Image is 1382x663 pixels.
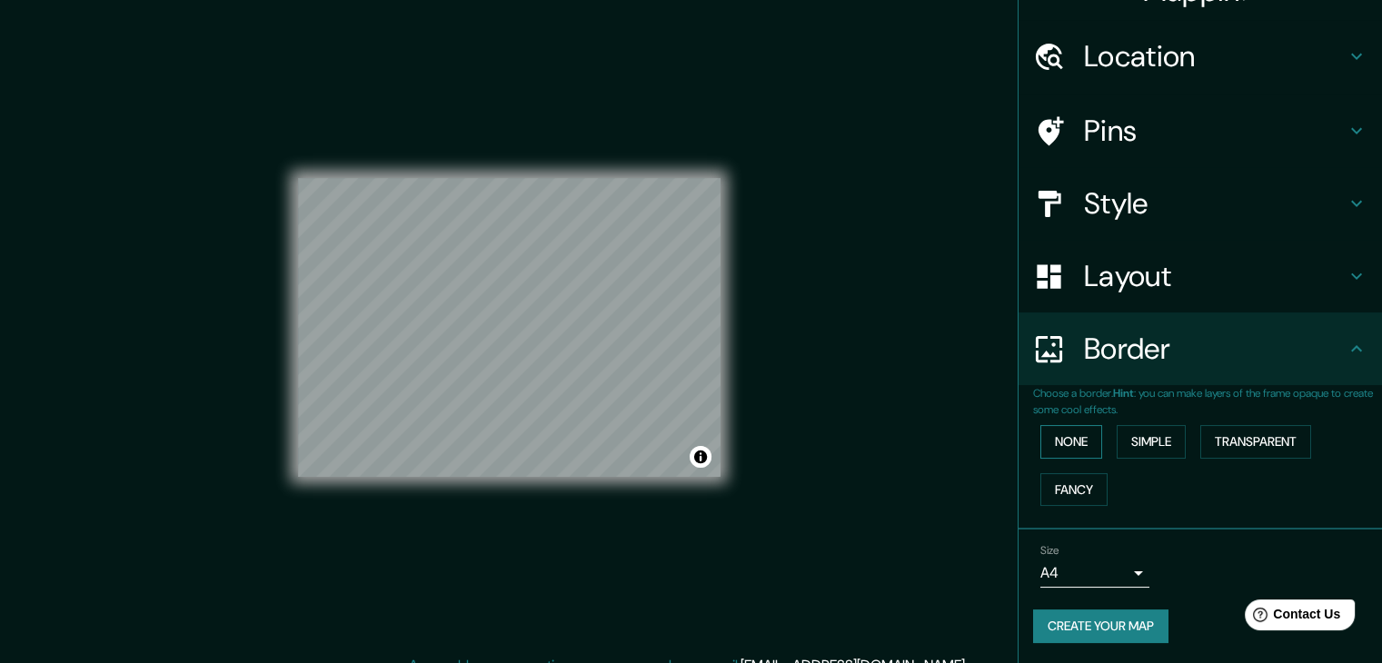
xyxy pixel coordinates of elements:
[1084,258,1346,294] h4: Layout
[1220,592,1362,643] iframe: Help widget launcher
[1033,609,1168,643] button: Create your map
[1019,240,1382,312] div: Layout
[1019,94,1382,167] div: Pins
[1019,312,1382,385] div: Border
[1019,167,1382,240] div: Style
[1040,473,1108,507] button: Fancy
[1033,385,1382,418] p: Choose a border. : you can make layers of the frame opaque to create some cool effects.
[1113,386,1134,401] b: Hint
[1084,331,1346,367] h4: Border
[1084,38,1346,74] h4: Location
[1117,425,1186,459] button: Simple
[1200,425,1311,459] button: Transparent
[298,178,721,477] canvas: Map
[690,446,711,468] button: Toggle attribution
[1084,113,1346,149] h4: Pins
[1019,20,1382,93] div: Location
[1040,543,1059,559] label: Size
[1040,559,1149,588] div: A4
[1084,185,1346,222] h4: Style
[1040,425,1102,459] button: None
